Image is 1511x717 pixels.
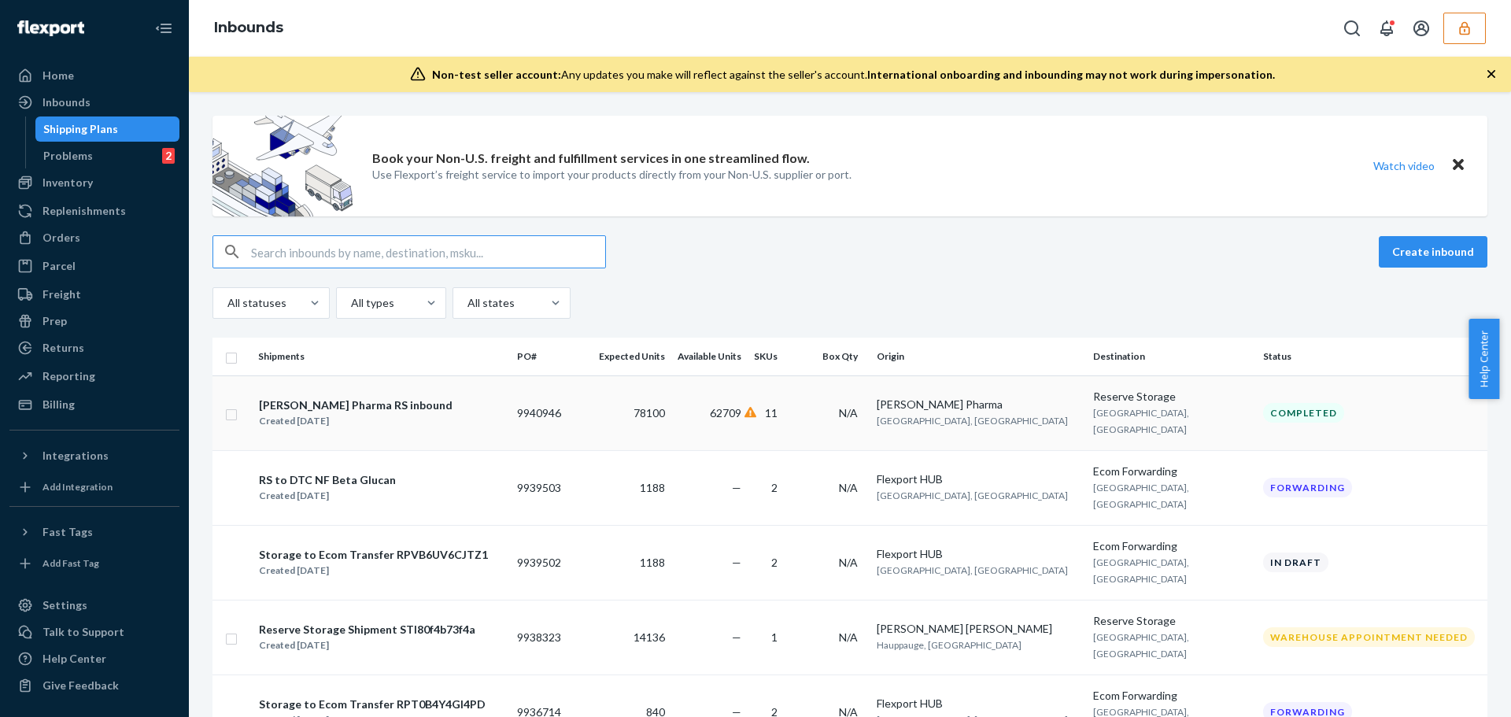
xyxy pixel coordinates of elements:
td: 9939502 [511,525,593,600]
th: PO# [511,338,593,375]
div: 2 [162,148,175,164]
button: Open account menu [1406,13,1437,44]
span: N/A [839,406,858,419]
div: Created [DATE] [259,413,453,429]
button: Close Navigation [148,13,179,44]
a: Settings [9,593,179,618]
th: Shipments [252,338,511,375]
span: [GEOGRAPHIC_DATA], [GEOGRAPHIC_DATA] [1093,407,1189,435]
div: Shipping Plans [43,121,118,137]
span: N/A [839,556,858,569]
th: SKUs [748,338,790,375]
th: Available Units [671,338,748,375]
a: Add Fast Tag [9,551,179,576]
div: Completed [1263,403,1344,423]
a: Reporting [9,364,179,389]
div: Any updates you make will reflect against the seller's account. [432,67,1275,83]
button: Integrations [9,443,179,468]
div: Ecom Forwarding [1093,464,1251,479]
div: Orders [42,230,80,246]
span: International onboarding and inbounding may not work during impersonation. [867,68,1275,81]
div: [PERSON_NAME] Pharma [877,397,1081,412]
div: Returns [42,340,84,356]
td: 9938323 [511,600,593,674]
div: Freight [42,286,81,302]
button: Fast Tags [9,519,179,545]
div: [PERSON_NAME] [PERSON_NAME] [877,621,1081,637]
button: Give Feedback [9,673,179,698]
div: Ecom Forwarding [1093,538,1251,554]
span: 78100 [634,406,665,419]
button: Open notifications [1371,13,1402,44]
div: Reserve Storage [1093,389,1251,405]
a: Home [9,63,179,88]
span: 2 [771,481,778,494]
div: In draft [1263,553,1328,572]
span: [GEOGRAPHIC_DATA], [GEOGRAPHIC_DATA] [1093,556,1189,585]
div: Reporting [42,368,95,384]
div: Add Fast Tag [42,556,99,570]
span: Non-test seller account: [432,68,561,81]
a: Problems2 [35,143,180,168]
a: Parcel [9,253,179,279]
a: Inbounds [214,19,283,36]
button: Help Center [1469,319,1499,399]
div: Created [DATE] [259,488,396,504]
div: Forwarding [1263,478,1352,497]
div: Prep [42,313,67,329]
div: Flexport HUB [877,546,1081,562]
td: 9939503 [511,450,593,525]
input: All statuses [226,295,227,311]
div: Reserve Storage Shipment STI80f4b73f4a [259,622,475,638]
button: Watch video [1363,154,1445,177]
div: Billing [42,397,75,412]
div: Warehouse Appointment Needed [1263,627,1475,647]
span: — [732,556,741,569]
div: Home [42,68,74,83]
span: 2 [771,556,778,569]
div: Storage to Ecom Transfer RPVB6UV6CJTZ1 [259,547,488,563]
span: N/A [839,630,858,644]
span: [GEOGRAPHIC_DATA], [GEOGRAPHIC_DATA] [877,415,1068,427]
p: Book your Non-U.S. freight and fulfillment services in one streamlined flow. [372,150,810,168]
div: Reserve Storage [1093,613,1251,629]
span: 11 [765,406,778,419]
a: Orders [9,225,179,250]
button: Create inbound [1379,236,1487,268]
span: 1188 [640,481,665,494]
a: Add Integration [9,475,179,500]
th: Origin [870,338,1088,375]
div: Replenishments [42,203,126,219]
div: Parcel [42,258,76,274]
span: Hauppauge, [GEOGRAPHIC_DATA] [877,639,1021,651]
input: All states [466,295,467,311]
div: Problems [43,148,93,164]
button: Open Search Box [1336,13,1368,44]
span: [GEOGRAPHIC_DATA], [GEOGRAPHIC_DATA] [877,564,1068,576]
a: Shipping Plans [35,116,180,142]
div: Created [DATE] [259,563,488,578]
a: Inbounds [9,90,179,115]
span: 14136 [634,630,665,644]
div: Help Center [42,651,106,667]
div: Fast Tags [42,524,93,540]
img: Flexport logo [17,20,84,36]
a: Help Center [9,646,179,671]
a: Replenishments [9,198,179,224]
p: Use Flexport’s freight service to import your products directly from your Non-U.S. supplier or port. [372,167,852,183]
div: Flexport HUB [877,471,1081,487]
div: Ecom Forwarding [1093,688,1251,704]
span: [GEOGRAPHIC_DATA], [GEOGRAPHIC_DATA] [877,490,1068,501]
th: Expected Units [593,338,671,375]
button: Close [1448,154,1469,177]
span: — [732,630,741,644]
th: Status [1257,338,1487,375]
input: All types [349,295,351,311]
div: Talk to Support [42,624,124,640]
span: — [732,481,741,494]
div: Storage to Ecom Transfer RPT0B4Y4GI4PD [259,697,486,712]
span: 62709 [710,406,741,419]
td: 9940946 [511,375,593,450]
div: Add Integration [42,480,113,493]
